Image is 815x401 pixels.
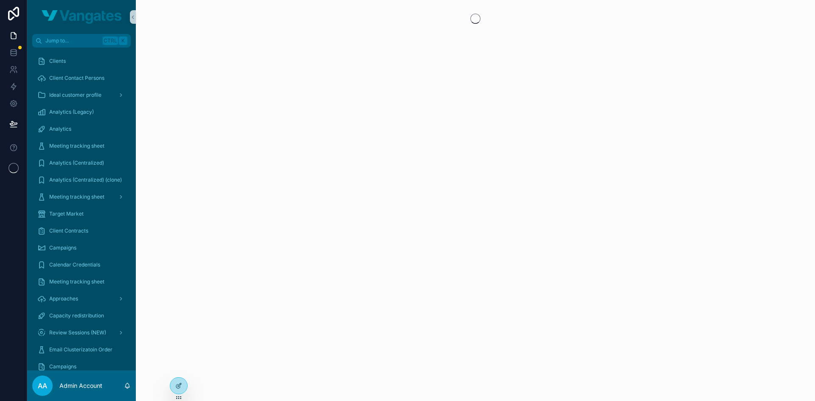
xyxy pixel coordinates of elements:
span: Target Market [49,210,84,217]
button: Jump to...CtrlK [32,34,131,48]
span: Campaigns [49,363,76,370]
a: Campaigns [32,359,131,374]
a: Meeting tracking sheet [32,189,131,205]
a: Email Clusterizatoin Order [32,342,131,357]
span: Capacity redistribution [49,312,104,319]
span: Analytics (Legacy) [49,109,94,115]
a: Capacity redistribution [32,308,131,323]
p: Admin Account [59,381,102,390]
a: Target Market [32,206,131,222]
a: Analytics (Legacy) [32,104,131,120]
a: Analytics (Centralized) [32,155,131,171]
a: Meeting tracking sheet [32,274,131,289]
span: Meeting tracking sheet [49,278,104,285]
div: scrollable content [27,48,136,370]
span: Analytics (Centralized) (clone) [49,177,122,183]
span: Client Contact Persons [49,75,104,81]
span: Client Contracts [49,227,88,234]
span: Ideal customer profile [49,92,101,98]
span: Analytics [49,126,71,132]
a: Clients [32,53,131,69]
span: Jump to... [45,37,99,44]
span: Calendar Credentials [49,261,100,268]
a: Analytics (Centralized) (clone) [32,172,131,188]
a: Analytics [32,121,131,137]
span: Approaches [49,295,78,302]
span: Email Clusterizatoin Order [49,346,112,353]
a: Review Sessions (NEW) [32,325,131,340]
span: Meeting tracking sheet [49,143,104,149]
span: Campaigns [49,244,76,251]
span: Clients [49,58,66,64]
a: Client Contracts [32,223,131,238]
span: Meeting tracking sheet [49,193,104,200]
a: Client Contact Persons [32,70,131,86]
a: Meeting tracking sheet [32,138,131,154]
img: App logo [42,10,121,24]
span: Review Sessions (NEW) [49,329,106,336]
a: Approaches [32,291,131,306]
span: AA [38,381,47,391]
a: Calendar Credentials [32,257,131,272]
a: Campaigns [32,240,131,255]
span: K [120,37,126,44]
span: Analytics (Centralized) [49,160,104,166]
span: Ctrl [103,36,118,45]
a: Ideal customer profile [32,87,131,103]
